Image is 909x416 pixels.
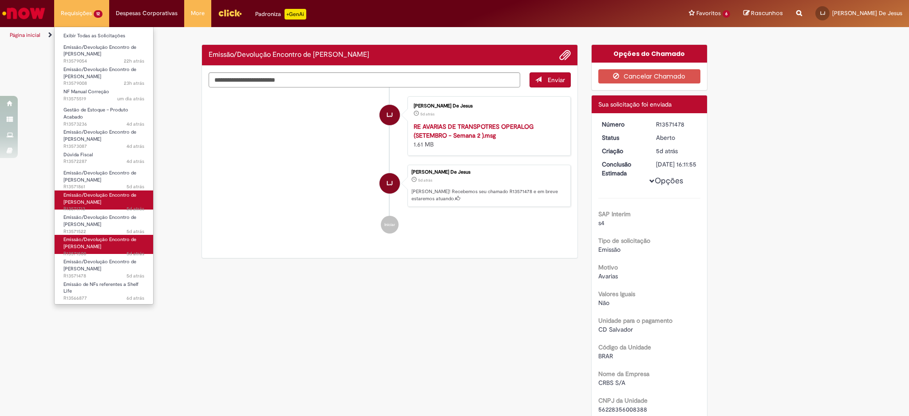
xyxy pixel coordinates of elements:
[63,206,144,213] span: R13571713
[55,105,153,124] a: Aberto R13573236 : Gestão de Estoque – Produto Acabado
[94,10,103,18] span: 12
[126,158,144,165] time: 26/09/2025 19:11:23
[63,250,144,258] span: R13571500
[63,143,144,150] span: R13573087
[63,158,144,165] span: R13572287
[63,258,136,272] span: Emissão/Devolução Encontro de [PERSON_NAME]
[598,379,625,387] span: CRBS S/A
[209,87,571,243] ul: Histórico de tíquete
[126,273,144,279] time: 26/09/2025 16:11:52
[598,100,672,108] span: Sua solicitação foi enviada
[126,158,144,165] span: 4d atrás
[209,165,571,207] li: Lucas Dos Santos De Jesus
[420,111,435,117] time: 26/09/2025 16:11:48
[548,76,565,84] span: Enviar
[55,213,153,232] a: Aberto R13571522 : Emissão/Devolução Encontro de Contas Fornecedor
[598,219,605,227] span: s4
[411,170,566,175] div: [PERSON_NAME] De Jesus
[55,65,153,84] a: Aberto R13579008 : Emissão/Devolução Encontro de Contas Fornecedor
[209,51,369,59] h2: Emissão/Devolução Encontro de Contas Fornecedor Histórico de tíquete
[420,111,435,117] span: 5d atrás
[55,280,153,299] a: Aberto R13566877 : Emissão de NFs referentes a Shelf Life
[10,32,40,39] a: Página inicial
[63,192,136,206] span: Emissão/Devolução Encontro de [PERSON_NAME]
[598,69,701,83] button: Cancelar Chamado
[63,236,136,250] span: Emissão/Devolução Encontro de [PERSON_NAME]
[598,299,609,307] span: Não
[126,143,144,150] time: 27/09/2025 13:40:13
[63,88,109,95] span: NF Manual Correção
[751,9,783,17] span: Rascunhos
[63,66,136,80] span: Emissão/Devolução Encontro de [PERSON_NAME]
[55,31,153,41] a: Exibir Todas as Solicitações
[63,58,144,65] span: R13579054
[63,95,144,103] span: R13575519
[126,183,144,190] span: 5d atrás
[126,121,144,127] span: 4d atrás
[126,121,144,127] time: 27/09/2025 17:05:00
[126,295,144,301] time: 25/09/2025 14:22:18
[595,147,650,155] dt: Criação
[656,147,697,155] div: 26/09/2025 16:11:51
[255,9,306,20] div: Padroniza
[126,250,144,257] time: 26/09/2025 16:14:53
[126,273,144,279] span: 5d atrás
[1,4,47,22] img: ServiceNow
[63,80,144,87] span: R13579008
[55,190,153,210] a: Aberto R13571713 : Emissão/Devolução Encontro de Contas Fornecedor
[63,107,128,120] span: Gestão de Estoque – Produto Acabado
[55,43,153,62] a: Aberto R13579054 : Emissão/Devolução Encontro de Contas Fornecedor
[63,183,144,190] span: R13571861
[387,104,393,126] span: LJ
[598,290,635,298] b: Valores Iguais
[414,122,561,149] div: 1.61 MB
[63,281,138,295] span: Emissão de NFs referentes a Shelf Life
[126,295,144,301] span: 6d atrás
[7,27,599,44] ul: Trilhas de página
[55,257,153,276] a: Aberto R13571478 : Emissão/Devolução Encontro de Contas Fornecedor
[414,103,561,109] div: [PERSON_NAME] De Jesus
[820,10,825,16] span: LJ
[126,250,144,257] span: 5d atrás
[598,370,649,378] b: Nome da Empresa
[414,123,534,139] a: RE AVARIAS DE TRANSPOTRES OPERALOG (SETEMBRO - Semana 2 ).msg
[63,151,93,158] span: Dúvida Fiscal
[656,133,697,142] div: Aberto
[124,80,144,87] span: 23h atrás
[126,183,144,190] time: 26/09/2025 16:59:41
[592,45,707,63] div: Opções do Chamado
[743,9,783,18] a: Rascunhos
[55,150,153,166] a: Aberto R13572287 : Dúvida Fiscal
[126,206,144,212] span: 5d atrás
[656,147,678,155] time: 26/09/2025 16:11:51
[418,178,432,183] span: 5d atrás
[418,178,432,183] time: 26/09/2025 16:11:51
[598,396,648,404] b: CNPJ da Unidade
[126,228,144,235] span: 5d atrás
[598,210,631,218] b: SAP Interim
[723,10,730,18] span: 6
[63,214,136,228] span: Emissão/Devolução Encontro de [PERSON_NAME]
[285,9,306,20] p: +GenAi
[598,246,620,254] span: Emissão
[696,9,721,18] span: Favoritos
[656,120,697,129] div: R13571478
[126,206,144,212] time: 26/09/2025 16:43:36
[379,105,400,125] div: Lucas Dos Santos De Jesus
[595,133,650,142] dt: Status
[598,263,618,271] b: Motivo
[191,9,205,18] span: More
[598,237,650,245] b: Tipo de solicitação
[530,72,571,87] button: Enviar
[598,272,618,280] span: Avarias
[63,273,144,280] span: R13571478
[559,49,571,61] button: Adicionar anexos
[63,170,136,183] span: Emissão/Devolução Encontro de [PERSON_NAME]
[387,173,393,194] span: LJ
[55,235,153,254] a: Aberto R13571500 : Emissão/Devolução Encontro de Contas Fornecedor
[124,58,144,64] time: 29/09/2025 19:59:59
[63,121,144,128] span: R13573236
[63,228,144,235] span: R13571522
[379,173,400,194] div: Lucas Dos Santos De Jesus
